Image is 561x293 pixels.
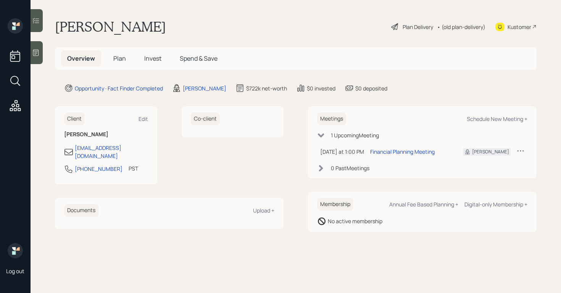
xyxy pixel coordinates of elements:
[64,131,148,138] h6: [PERSON_NAME]
[307,84,335,92] div: $0 invested
[355,84,387,92] div: $0 deposited
[6,267,24,275] div: Log out
[437,23,485,31] div: • (old plan-delivery)
[403,23,433,31] div: Plan Delivery
[246,84,287,92] div: $722k net-worth
[64,113,85,125] h6: Client
[8,243,23,258] img: retirable_logo.png
[370,148,435,156] div: Financial Planning Meeting
[67,54,95,63] span: Overview
[64,204,98,217] h6: Documents
[144,54,161,63] span: Invest
[331,164,369,172] div: 0 Past Meeting s
[75,84,163,92] div: Opportunity · Fact Finder Completed
[328,217,382,225] div: No active membership
[113,54,126,63] span: Plan
[464,201,527,208] div: Digital-only Membership +
[180,54,218,63] span: Spend & Save
[129,164,138,172] div: PST
[320,148,364,156] div: [DATE] at 1:00 PM
[75,144,148,160] div: [EMAIL_ADDRESS][DOMAIN_NAME]
[389,201,458,208] div: Annual Fee Based Planning +
[317,113,346,125] h6: Meetings
[191,113,220,125] h6: Co-client
[317,198,353,211] h6: Membership
[472,148,509,155] div: [PERSON_NAME]
[508,23,531,31] div: Kustomer
[467,115,527,122] div: Schedule New Meeting +
[55,18,166,35] h1: [PERSON_NAME]
[75,165,123,173] div: [PHONE_NUMBER]
[331,131,379,139] div: 1 Upcoming Meeting
[253,207,274,214] div: Upload +
[139,115,148,122] div: Edit
[183,84,226,92] div: [PERSON_NAME]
